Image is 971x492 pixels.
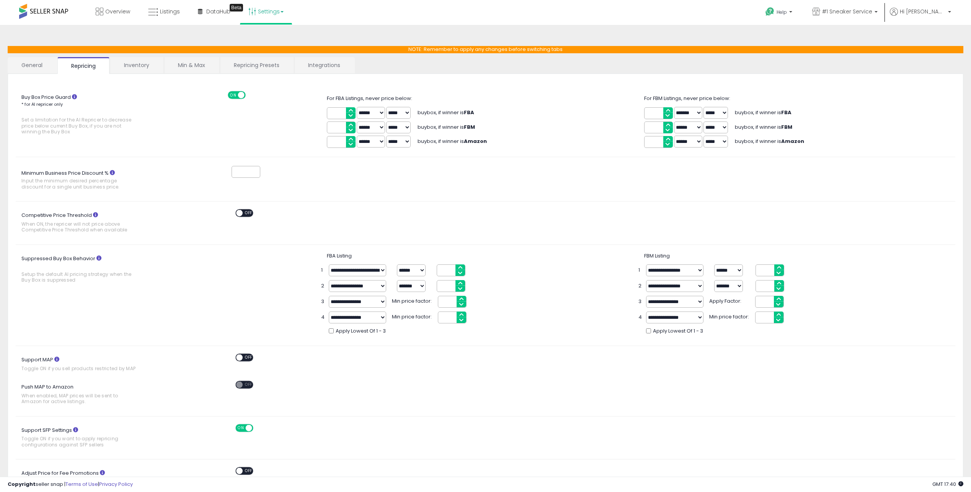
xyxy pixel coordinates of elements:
[418,138,487,145] span: buybox, if winner is
[900,8,946,15] span: Hi [PERSON_NAME]
[321,314,325,321] span: 4
[638,282,642,290] span: 2
[8,46,963,53] p: NOTE: Remember to apply any changes before switching tabs
[252,425,264,431] span: OFF
[8,481,36,488] strong: Copyright
[230,4,243,11] div: Tooltip anchor
[709,312,751,321] span: Min price factor:
[16,253,163,287] label: Suppressed Buy Box Behavior
[21,366,137,371] span: Toggle ON if you sell products restricted by MAP
[321,298,325,305] span: 3
[164,57,219,73] a: Min & Max
[638,267,642,274] span: 1
[735,123,792,131] span: buybox, if winner is
[220,57,293,73] a: Repricing Presets
[21,436,137,448] span: Toggle ON if you want to apply repricing configurations against SFP sellers
[57,57,109,74] a: Repricing
[16,91,163,139] label: Buy Box Price Guard
[890,8,951,25] a: Hi [PERSON_NAME]
[21,221,137,233] span: When ON, the repricer will not price above Competitive Price Threshold when available
[245,92,257,98] span: OFF
[327,95,412,102] span: For FBA Listings, never price below:
[638,298,642,305] span: 3
[243,210,255,216] span: OFF
[644,95,730,102] span: For FBM Listings, never price below:
[765,7,775,16] i: Get Help
[418,123,475,131] span: buybox, if winner is
[21,101,63,107] small: * for AI repricer only
[735,138,804,145] span: buybox, if winner is
[327,252,352,259] span: FBA Listing
[336,328,386,335] span: Apply Lowest Of 1 - 3
[781,138,804,145] b: Amazon
[21,178,137,190] span: Input the minimum desired percentage discount for a single unit business price.
[735,109,791,116] span: buybox, if winner is
[16,354,163,375] label: Support MAP
[777,9,787,15] span: Help
[464,109,474,116] b: FBA
[243,382,255,388] span: OFF
[110,57,163,73] a: Inventory
[21,393,137,405] span: When enabled, MAP prices will be sent to Amazon for active listings.
[653,328,703,335] span: Apply Lowest Of 1 - 3
[392,312,434,321] span: Min price factor:
[21,117,137,134] span: Set a limitation for the AI Repricer to decrease price below current Buy Box, if you are not winn...
[228,92,238,98] span: ON
[781,123,792,131] b: FBM
[243,354,255,361] span: OFF
[464,123,475,131] b: FBM
[759,1,800,25] a: Help
[644,252,670,259] span: FBM Listing
[294,57,354,73] a: Integrations
[932,481,963,488] span: 2025-09-7 17:40 GMT
[418,109,474,116] span: buybox, if winner is
[206,8,230,15] span: DataHub
[243,468,255,474] span: OFF
[160,8,180,15] span: Listings
[105,8,130,15] span: Overview
[392,296,434,305] span: Min price factor:
[236,425,246,431] span: ON
[16,381,163,408] label: Push MAP to Amazon
[321,267,325,274] span: 1
[464,138,487,145] b: Amazon
[822,8,872,15] span: #1 Sneaker Service
[99,481,133,488] a: Privacy Policy
[16,424,163,452] label: Support SFP Settings
[21,271,137,283] span: Setup the default AI pricing strategy when the Buy Box is suppressed
[16,209,163,237] label: Competitive Price Threshold
[8,57,57,73] a: General
[638,314,642,321] span: 4
[16,167,163,194] label: Minimum Business Price Discount %
[8,481,133,488] div: seller snap | |
[321,282,325,290] span: 2
[709,296,751,305] span: Apply Factor:
[781,109,791,116] b: FBA
[65,481,98,488] a: Terms of Use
